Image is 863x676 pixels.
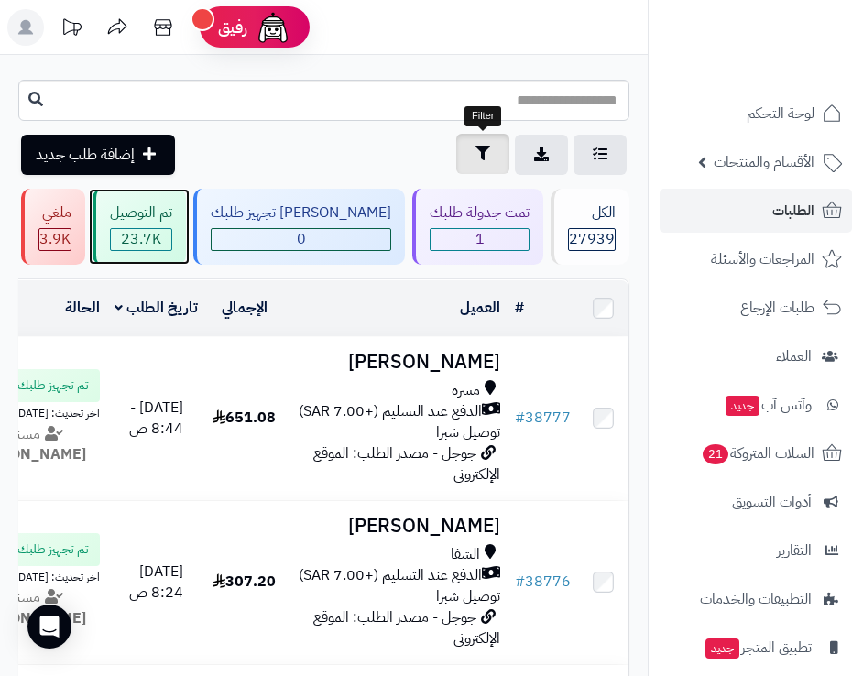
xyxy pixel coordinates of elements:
span: 1 [431,229,529,250]
a: إضافة طلب جديد [21,135,175,175]
span: الشفا [451,544,480,565]
div: 3851 [39,229,71,250]
span: 307.20 [213,571,276,593]
span: تم تجهيز طلبك [17,376,89,395]
a: التقارير [660,529,852,572]
span: الأقسام والمنتجات [714,149,814,175]
span: الطلبات [772,198,814,224]
span: # [515,407,525,429]
div: ملغي [38,202,71,224]
span: تم تجهيز طلبك [17,540,89,559]
span: توصيل شبرا [436,421,500,443]
a: وآتس آبجديد [660,383,852,427]
span: جوجل - مصدر الطلب: الموقع الإلكتروني [313,606,500,649]
span: التطبيقات والخدمات [700,586,812,612]
a: تمت جدولة طلبك 1 [409,189,547,265]
span: [DATE] - 8:24 ص [129,561,183,604]
a: الكل27939 [547,189,633,265]
span: مسره [452,380,480,401]
span: الدفع عند التسليم (+7.00 SAR) [299,565,482,586]
span: [DATE] - 8:44 ص [129,397,183,440]
span: إضافة طلب جديد [36,144,135,166]
a: # [515,297,524,319]
a: أدوات التسويق [660,480,852,524]
a: تم التوصيل 23.7K [89,189,190,265]
span: 0 [212,229,390,250]
div: الكل [568,202,616,224]
span: 651.08 [213,407,276,429]
span: 3.9K [39,229,71,250]
span: العملاء [776,343,812,369]
span: رفيق [218,16,247,38]
span: تطبيق المتجر [704,635,812,660]
img: logo-2.png [738,14,846,52]
div: Filter [464,106,501,126]
a: تاريخ الطلب [115,297,198,319]
span: المراجعات والأسئلة [711,246,814,272]
a: الطلبات [660,189,852,233]
div: تمت جدولة طلبك [430,202,530,224]
span: التقارير [777,538,812,563]
div: Open Intercom Messenger [27,605,71,649]
span: 23.7K [111,229,171,250]
a: [PERSON_NAME] تجهيز طلبك 0 [190,189,409,265]
div: 23709 [111,229,171,250]
h3: [PERSON_NAME] [291,352,500,373]
a: طلبات الإرجاع [660,286,852,330]
span: لوحة التحكم [747,101,814,126]
img: ai-face.png [255,9,291,46]
span: 27939 [569,229,615,250]
a: الإجمالي [222,297,268,319]
span: أدوات التسويق [732,489,812,515]
a: ملغي 3.9K [17,189,89,265]
a: تحديثات المنصة [49,9,94,50]
a: العميل [460,297,500,319]
a: العملاء [660,334,852,378]
span: طلبات الإرجاع [740,295,814,321]
div: تم التوصيل [110,202,172,224]
span: جوجل - مصدر الطلب: الموقع الإلكتروني [313,442,500,485]
span: توصيل شبرا [436,585,500,607]
span: وآتس آب [724,392,812,418]
h3: [PERSON_NAME] [291,516,500,537]
a: #38776 [515,571,571,593]
span: 21 [703,444,729,465]
span: الدفع عند التسليم (+7.00 SAR) [299,401,482,422]
span: السلات المتروكة [701,441,814,466]
a: التطبيقات والخدمات [660,577,852,621]
span: # [515,571,525,593]
div: [PERSON_NAME] تجهيز طلبك [211,202,391,224]
a: لوحة التحكم [660,92,852,136]
span: جديد [726,396,759,416]
a: #38777 [515,407,571,429]
a: الحالة [65,297,100,319]
span: جديد [705,638,739,659]
a: المراجعات والأسئلة [660,237,852,281]
a: تطبيق المتجرجديد [660,626,852,670]
a: السلات المتروكة21 [660,431,852,475]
